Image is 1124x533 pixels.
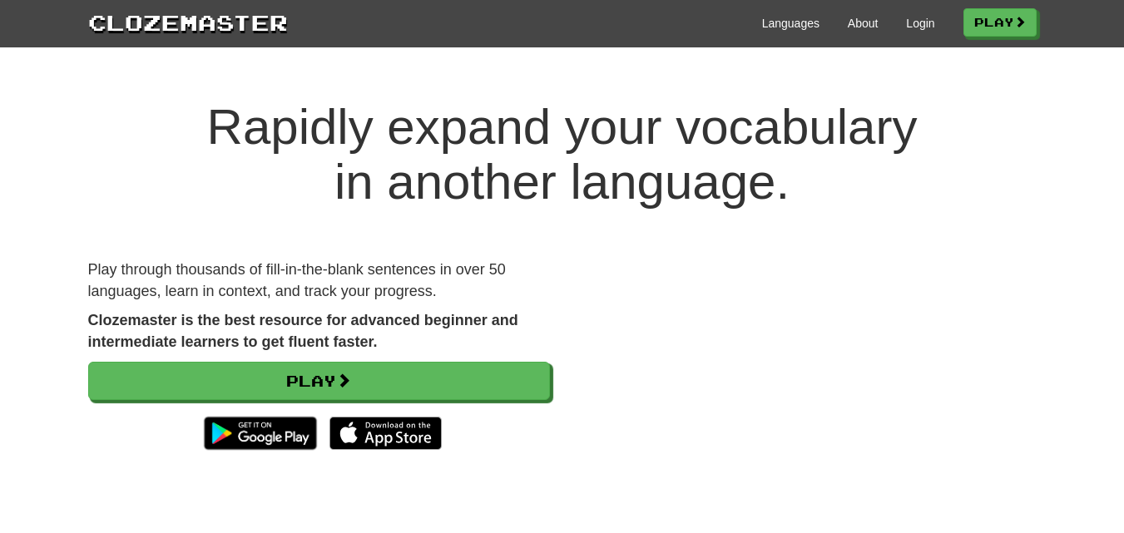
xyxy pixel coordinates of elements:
a: Languages [762,15,819,32]
strong: Clozemaster is the best resource for advanced beginner and intermediate learners to get fluent fa... [88,312,518,350]
a: Play [963,8,1037,37]
img: Download_on_the_App_Store_Badge_US-UK_135x40-25178aeef6eb6b83b96f5f2d004eda3bffbb37122de64afbaef7... [329,417,442,450]
a: About [848,15,879,32]
a: Login [906,15,934,32]
p: Play through thousands of fill-in-the-blank sentences in over 50 languages, learn in context, and... [88,259,550,302]
img: Get it on Google Play [196,408,324,458]
a: Clozemaster [88,7,288,37]
a: Play [88,362,550,400]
